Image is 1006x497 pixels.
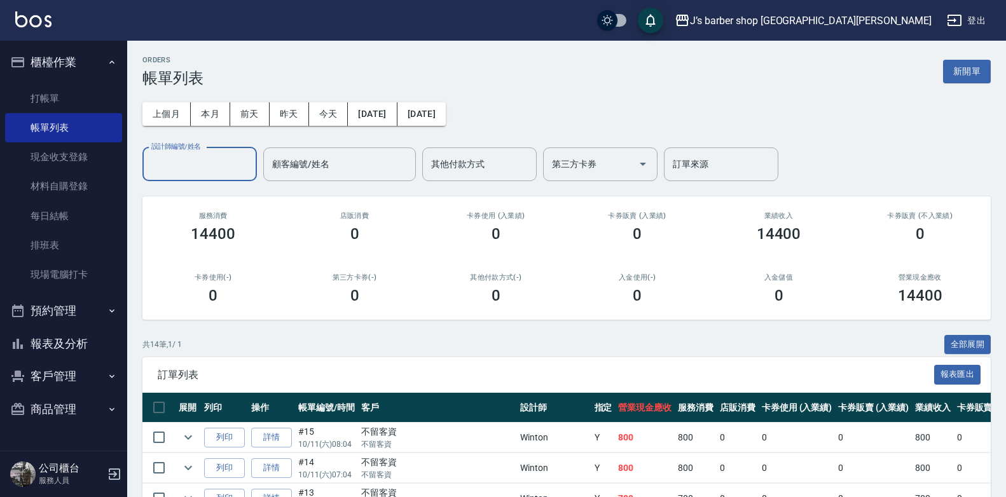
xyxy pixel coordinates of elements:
[299,212,410,220] h2: 店販消費
[943,65,991,77] a: 新開單
[912,393,954,423] th: 業績收入
[675,453,717,483] td: 800
[179,428,198,447] button: expand row
[759,453,836,483] td: 0
[251,458,292,478] a: 詳情
[675,393,717,423] th: 服務消費
[397,102,446,126] button: [DATE]
[943,60,991,83] button: 新開單
[5,327,122,360] button: 報表及分析
[201,393,248,423] th: 列印
[517,393,591,423] th: 設計師
[151,142,201,151] label: 設計師編號/姓名
[39,462,104,475] h5: 公司櫃台
[638,8,663,33] button: save
[5,113,122,142] a: 帳單列表
[15,11,52,27] img: Logo
[5,46,122,79] button: 櫃檯作業
[633,154,653,174] button: Open
[5,294,122,327] button: 預約管理
[775,287,783,304] h3: 0
[582,212,692,220] h2: 卡券販賣 (入業績)
[350,225,359,243] h3: 0
[142,102,191,126] button: 上個月
[723,212,834,220] h2: 業績收入
[142,69,203,87] h3: 帳單列表
[675,423,717,453] td: 800
[361,469,514,480] p: 不留客資
[717,453,759,483] td: 0
[5,231,122,260] a: 排班表
[142,339,182,350] p: 共 14 筆, 1 / 1
[158,369,934,381] span: 訂單列表
[270,102,309,126] button: 昨天
[299,273,410,282] h2: 第三方卡券(-)
[248,393,295,423] th: 操作
[582,273,692,282] h2: 入金使用(-)
[615,453,675,483] td: 800
[492,287,500,304] h3: 0
[158,212,268,220] h3: 服務消費
[835,393,912,423] th: 卡券販賣 (入業績)
[298,439,355,450] p: 10/11 (六) 08:04
[5,201,122,231] a: 每日結帳
[934,365,981,385] button: 報表匯出
[361,456,514,469] div: 不留客資
[912,423,954,453] td: 800
[5,360,122,393] button: 客戶管理
[835,453,912,483] td: 0
[670,8,937,34] button: J’s barber shop [GEOGRAPHIC_DATA][PERSON_NAME]
[865,212,975,220] h2: 卡券販賣 (不入業績)
[942,9,991,32] button: 登出
[209,287,217,304] h3: 0
[912,453,954,483] td: 800
[865,273,975,282] h2: 營業現金應收
[633,287,642,304] h3: 0
[204,428,245,447] button: 列印
[517,453,591,483] td: Winton
[251,428,292,447] a: 詳情
[5,142,122,172] a: 現金收支登錄
[591,453,616,483] td: Y
[295,423,358,453] td: #15
[5,84,122,113] a: 打帳單
[5,260,122,289] a: 現場電腦打卡
[204,458,245,478] button: 列印
[10,461,36,487] img: Person
[309,102,348,126] button: 今天
[615,423,675,453] td: 800
[39,475,104,486] p: 服務人員
[142,56,203,64] h2: ORDERS
[717,423,759,453] td: 0
[690,13,932,29] div: J’s barber shop [GEOGRAPHIC_DATA][PERSON_NAME]
[350,287,359,304] h3: 0
[615,393,675,423] th: 營業現金應收
[591,423,616,453] td: Y
[179,458,198,477] button: expand row
[230,102,270,126] button: 前天
[835,423,912,453] td: 0
[158,273,268,282] h2: 卡券使用(-)
[358,393,518,423] th: 客戶
[517,423,591,453] td: Winton
[191,225,235,243] h3: 14400
[944,335,991,355] button: 全部展開
[441,273,551,282] h2: 其他付款方式(-)
[361,425,514,439] div: 不留客資
[934,368,981,380] a: 報表匯出
[759,423,836,453] td: 0
[5,393,122,426] button: 商品管理
[633,225,642,243] h3: 0
[295,393,358,423] th: 帳單編號/時間
[295,453,358,483] td: #14
[916,225,925,243] h3: 0
[757,225,801,243] h3: 14400
[191,102,230,126] button: 本月
[348,102,397,126] button: [DATE]
[441,212,551,220] h2: 卡券使用 (入業績)
[723,273,834,282] h2: 入金儲值
[298,469,355,480] p: 10/11 (六) 07:04
[492,225,500,243] h3: 0
[717,393,759,423] th: 店販消費
[759,393,836,423] th: 卡券使用 (入業績)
